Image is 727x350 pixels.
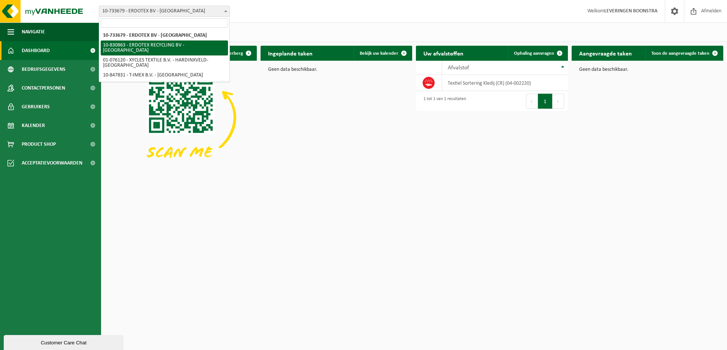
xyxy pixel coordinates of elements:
[4,334,125,350] iframe: chat widget
[99,6,229,16] span: 10-733679 - ERDOTEX BV - Ridderkerk
[514,51,554,56] span: Ophaling aanvragen
[442,75,568,91] td: Textiel Sortering Kledij (CR) (04-002220)
[105,61,257,175] img: Download de VHEPlus App
[22,60,66,79] span: Bedrijfsgegevens
[416,46,471,60] h2: Uw afvalstoffen
[579,67,716,72] p: Geen data beschikbaar.
[220,46,256,61] button: Verberg
[22,154,82,172] span: Acceptatievoorwaarden
[538,94,553,109] button: 1
[553,94,564,109] button: Next
[572,46,639,60] h2: Aangevraagde taken
[226,51,243,56] span: Verberg
[101,55,228,70] li: 01-076120 - XYCLES TEXTILE B.V. - HARDINXVELD-[GEOGRAPHIC_DATA]
[22,135,56,154] span: Product Shop
[261,46,320,60] h2: Ingeplande taken
[22,41,50,60] span: Dashboard
[101,31,228,40] li: 10-733679 - ERDOTEX BV - [GEOGRAPHIC_DATA]
[22,97,50,116] span: Gebruikers
[101,40,228,55] li: 10-830863 - ERDOTEX RECYCLING BV - [GEOGRAPHIC_DATA]
[604,8,657,14] strong: LEVERINGEN BOONSTRA
[508,46,567,61] a: Ophaling aanvragen
[22,116,45,135] span: Kalender
[448,65,469,71] span: Afvalstof
[360,51,398,56] span: Bekijk uw kalender
[645,46,723,61] a: Toon de aangevraagde taken
[420,93,466,109] div: 1 tot 1 van 1 resultaten
[526,94,538,109] button: Previous
[268,67,405,72] p: Geen data beschikbaar.
[354,46,411,61] a: Bekijk uw kalender
[101,70,228,80] li: 10-847831 - T-IMEX B.V. - [GEOGRAPHIC_DATA]
[99,6,230,17] span: 10-733679 - ERDOTEX BV - Ridderkerk
[22,22,45,41] span: Navigatie
[22,79,65,97] span: Contactpersonen
[651,51,709,56] span: Toon de aangevraagde taken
